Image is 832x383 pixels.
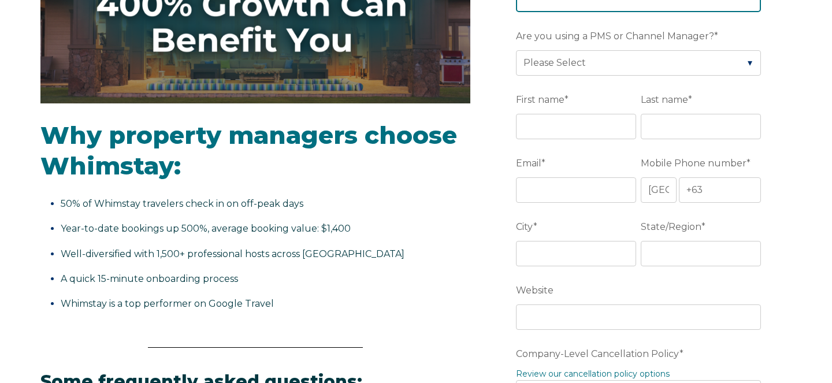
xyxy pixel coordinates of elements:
[516,218,533,236] span: City
[61,198,303,209] span: 50% of Whimstay travelers check in on off-peak days
[516,91,564,109] span: First name
[61,248,404,259] span: Well-diversified with 1,500+ professional hosts across [GEOGRAPHIC_DATA]
[516,345,679,363] span: Company-Level Cancellation Policy
[516,369,670,379] a: Review our cancellation policy options
[516,281,554,299] span: Website
[61,298,274,309] span: Whimstay is a top performer on Google Travel
[516,27,714,45] span: Are you using a PMS or Channel Manager?
[641,91,688,109] span: Last name
[516,154,541,172] span: Email
[61,223,351,234] span: Year-to-date bookings up 500%, average booking value: $1,400
[61,273,238,284] span: A quick 15-minute onboarding process
[40,120,457,181] span: Why property managers choose Whimstay:
[641,154,746,172] span: Mobile Phone number
[641,218,701,236] span: State/Region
